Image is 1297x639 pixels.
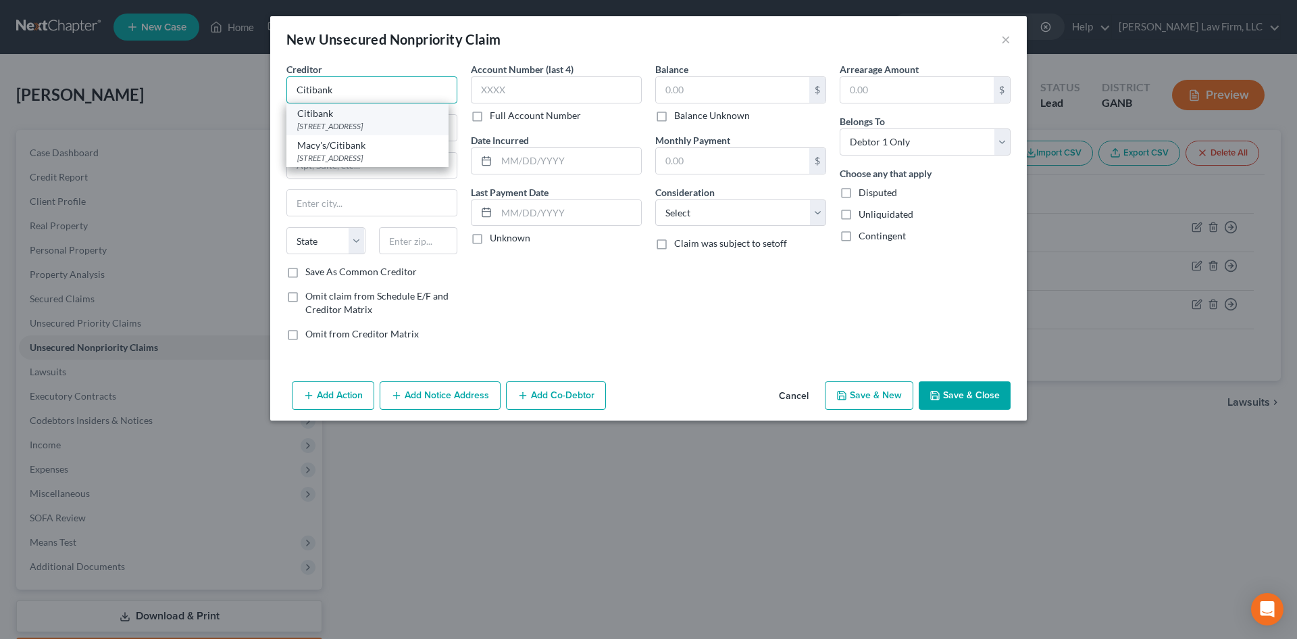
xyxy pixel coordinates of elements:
[809,148,825,174] div: $
[471,133,529,147] label: Date Incurred
[471,185,549,199] label: Last Payment Date
[297,152,438,164] div: [STREET_ADDRESS]
[497,200,641,226] input: MM/DD/YYYY
[655,185,715,199] label: Consideration
[840,166,932,181] label: Choose any that apply
[506,381,606,410] button: Add Co-Debtor
[674,109,750,122] label: Balance Unknown
[286,64,322,75] span: Creditor
[305,290,449,315] span: Omit claim from Schedule E/F and Creditor Matrix
[490,109,581,122] label: Full Account Number
[297,120,438,132] div: [STREET_ADDRESS]
[380,381,501,410] button: Add Notice Address
[840,77,994,103] input: 0.00
[297,107,438,120] div: Citibank
[305,328,419,339] span: Omit from Creditor Matrix
[305,265,417,279] label: Save As Common Creditor
[768,383,819,410] button: Cancel
[471,62,574,76] label: Account Number (last 4)
[919,381,1011,410] button: Save & Close
[1251,593,1283,625] div: Open Intercom Messenger
[286,76,457,103] input: Search creditor by name...
[840,116,885,127] span: Belongs To
[674,237,787,249] span: Claim was subject to setoff
[1001,31,1011,47] button: ×
[655,62,688,76] label: Balance
[287,190,457,216] input: Enter city...
[859,208,913,220] span: Unliquidated
[825,381,913,410] button: Save & New
[471,76,642,103] input: XXXX
[859,187,897,198] span: Disputed
[809,77,825,103] div: $
[655,133,730,147] label: Monthly Payment
[656,77,809,103] input: 0.00
[490,231,530,245] label: Unknown
[297,139,438,152] div: Macy's/Citibank
[994,77,1010,103] div: $
[656,148,809,174] input: 0.00
[840,62,919,76] label: Arrearage Amount
[292,381,374,410] button: Add Action
[379,227,458,254] input: Enter zip...
[859,230,906,241] span: Contingent
[497,148,641,174] input: MM/DD/YYYY
[286,30,501,49] div: New Unsecured Nonpriority Claim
